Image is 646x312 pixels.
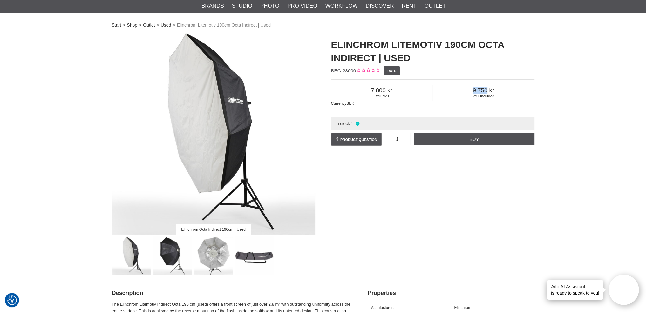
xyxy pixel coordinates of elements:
img: Large octa-shaped softbox [153,236,192,275]
i: In stock [355,121,360,126]
font: Brands [201,3,224,9]
a: Pro Video [287,2,317,10]
font: Excl. VAT [373,94,390,98]
font: Photo [260,3,279,9]
font: Pro Video [287,3,317,9]
font: Outlet [143,23,155,28]
font: Elinchrom Litemotiv 190cm Octa Indirect | Used [331,39,504,63]
img: Elinchrom Octa Indirect 190cm - Used [112,32,315,235]
font: Rent [402,3,416,9]
font: Elinchrom Octa Indirect 190cm - Used [181,227,246,232]
font: Manufacturer: [370,305,394,310]
a: Discover [366,2,394,10]
a: Product question [331,133,382,146]
font: SEK [346,101,354,106]
div: Customer rating: 0 [356,68,380,74]
font: is ready to speak to you! [551,290,599,295]
font: Product question [340,138,377,142]
font: 1 [351,121,353,126]
a: Outlet [143,22,155,29]
font: Aifo AI Assistant [551,284,585,289]
font: VAT included [473,94,494,98]
font: Studio [232,3,252,9]
font: In stock [335,121,350,126]
font: > [157,23,159,28]
font: BEG-28000 [331,68,356,73]
a: Workflow [325,2,358,10]
font: Buy [469,137,479,142]
a: Shop [127,22,137,29]
font: > [173,23,175,28]
a: Buy [414,133,534,145]
font: Elinchrom [454,305,471,310]
a: Used [161,22,171,29]
font: > [123,23,125,28]
font: Elinchrom Litemotiv 190cm Octa Indirect | Used [177,23,271,28]
font: Shop [127,23,137,28]
img: Parabolic design [194,236,233,275]
font: Rate [387,69,396,73]
font: 7,800 [371,87,386,94]
a: Photo [260,2,279,10]
font: Discover [366,3,394,9]
a: Rate [384,66,400,75]
font: Start [112,23,121,28]
font: 9,750 [473,87,488,94]
font: Description [112,290,143,296]
a: Studio [232,2,252,10]
img: Elinchrom Octa Indirect 190cm - Used [112,236,151,275]
a: Brands [201,2,224,10]
a: Rent [402,2,416,10]
a: Start [112,22,121,29]
font: > [139,23,141,28]
font: Properties [368,290,396,296]
button: Consent Preferences [7,295,17,306]
font: Currency [331,101,347,106]
font: Outlet [425,3,446,9]
img: Revisit consent button [7,295,17,305]
img: Bag included [235,236,274,275]
a: Outlet [425,2,446,10]
font: Used [161,23,171,28]
font: Workflow [325,3,358,9]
